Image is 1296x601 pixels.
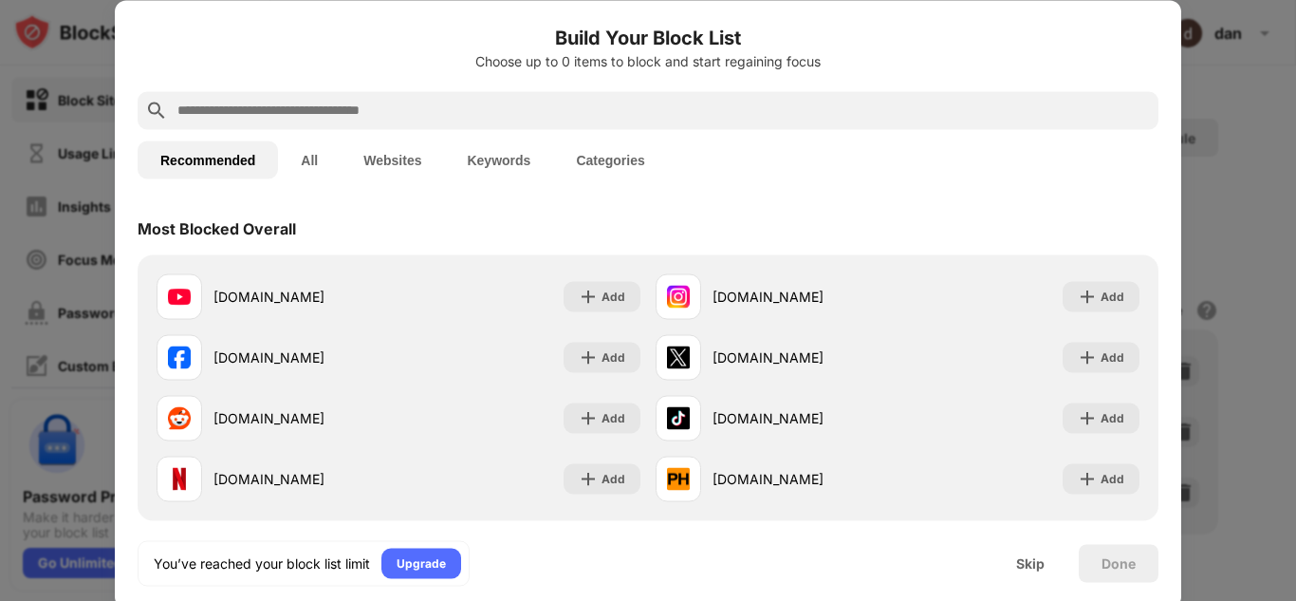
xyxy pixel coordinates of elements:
div: [DOMAIN_NAME] [713,347,898,367]
img: favicons [667,467,690,490]
img: favicons [168,346,191,368]
img: favicons [667,285,690,308]
div: Upgrade [397,554,446,573]
div: Add [602,287,625,306]
div: [DOMAIN_NAME] [213,469,398,489]
img: favicons [168,406,191,429]
div: You’ve reached your block list limit [154,554,370,573]
img: favicons [667,346,690,368]
div: Most Blocked Overall [138,218,296,237]
button: Recommended [138,141,278,178]
div: [DOMAIN_NAME] [213,347,398,367]
img: favicons [168,285,191,308]
button: All [278,141,341,178]
div: Add [602,347,625,366]
div: [DOMAIN_NAME] [713,287,898,307]
button: Keywords [444,141,553,178]
div: [DOMAIN_NAME] [713,469,898,489]
div: Add [1101,347,1124,366]
button: Categories [553,141,667,178]
div: Skip [1016,555,1045,571]
div: Done [1102,555,1136,571]
h6: Build Your Block List [138,23,1158,51]
img: search.svg [145,99,168,122]
div: [DOMAIN_NAME] [713,408,898,428]
img: favicons [168,467,191,490]
div: [DOMAIN_NAME] [213,287,398,307]
img: favicons [667,406,690,429]
div: Add [1101,408,1124,427]
div: Add [602,408,625,427]
div: Add [1101,469,1124,488]
div: Choose up to 0 items to block and start regaining focus [138,53,1158,68]
div: [DOMAIN_NAME] [213,408,398,428]
div: Add [1101,287,1124,306]
div: Add [602,469,625,488]
button: Websites [341,141,444,178]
